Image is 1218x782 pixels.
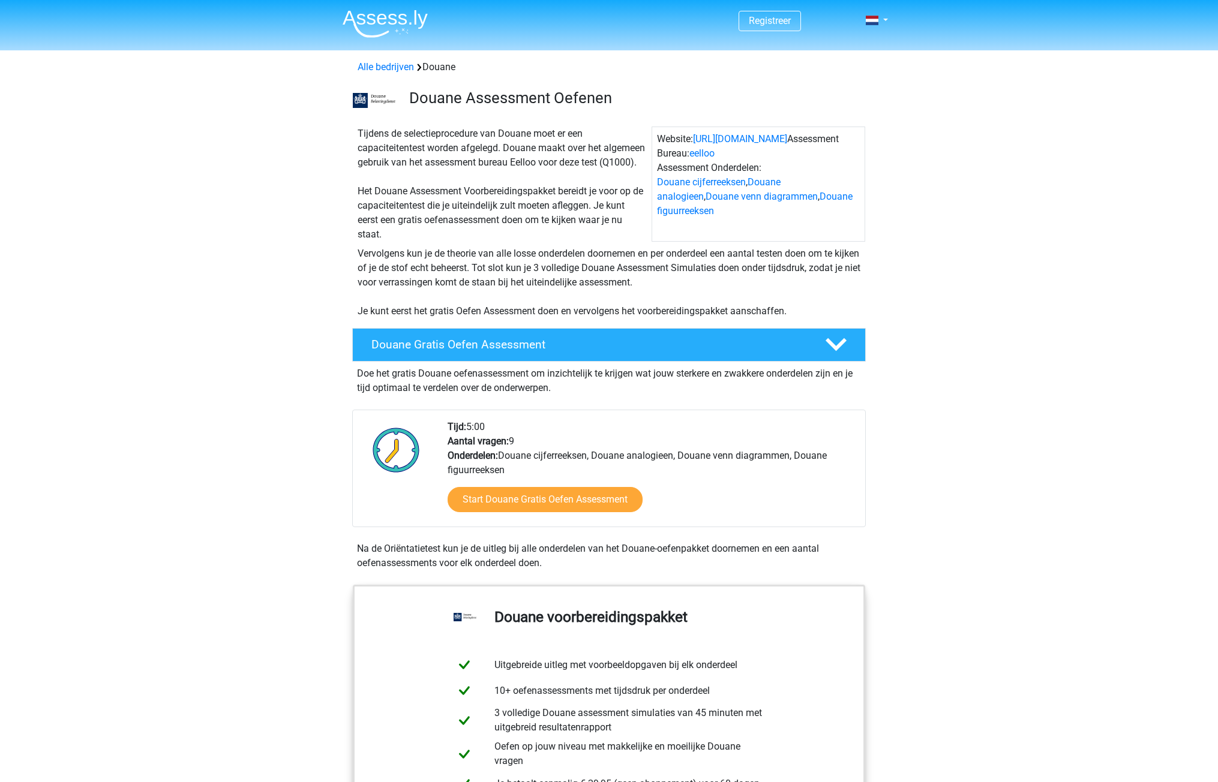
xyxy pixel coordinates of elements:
[657,176,781,202] a: Douane analogieen
[352,542,866,570] div: Na de Oriëntatietest kun je de uitleg bij alle onderdelen van het Douane-oefenpakket doornemen en...
[358,61,414,73] a: Alle bedrijven
[409,89,856,107] h3: Douane Assessment Oefenen
[657,191,853,216] a: Douane figuurreeksen
[448,450,498,461] b: Onderdelen:
[749,15,791,26] a: Registreer
[689,148,715,159] a: eelloo
[353,127,652,242] div: Tijdens de selectieprocedure van Douane moet er een capaciteitentest worden afgelegd. Douane maak...
[448,421,466,432] b: Tijd:
[343,10,428,38] img: Assessly
[439,420,865,527] div: 5:00 9 Douane cijferreeksen, Douane analogieen, Douane venn diagrammen, Douane figuurreeksen
[652,127,865,242] div: Website: Assessment Bureau: Assessment Onderdelen: , , ,
[657,176,746,188] a: Douane cijferreeksen
[371,338,806,351] h4: Douane Gratis Oefen Assessment
[448,435,509,447] b: Aantal vragen:
[706,191,818,202] a: Douane venn diagrammen
[352,362,866,395] div: Doe het gratis Douane oefenassessment om inzichtelijk te krijgen wat jouw sterkere en zwakkere on...
[693,133,787,145] a: [URL][DOMAIN_NAME]
[353,60,865,74] div: Douane
[366,420,427,480] img: Klok
[448,487,643,512] a: Start Douane Gratis Oefen Assessment
[347,328,871,362] a: Douane Gratis Oefen Assessment
[353,246,865,318] div: Vervolgens kun je de theorie van alle losse onderdelen doornemen en per onderdeel een aantal test...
